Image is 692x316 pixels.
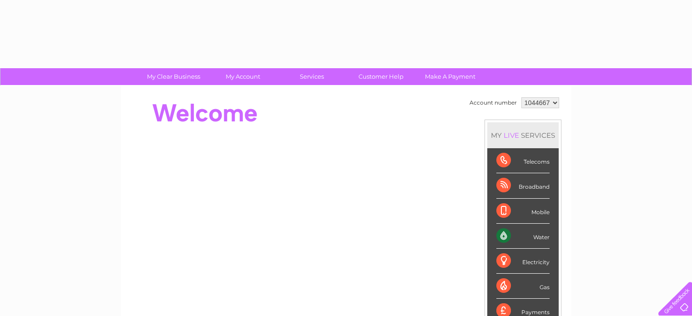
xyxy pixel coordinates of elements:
div: Gas [496,274,550,299]
div: Electricity [496,249,550,274]
div: Mobile [496,199,550,224]
a: Make A Payment [413,68,488,85]
div: Broadband [496,173,550,198]
div: LIVE [502,131,521,140]
div: MY SERVICES [487,122,559,148]
a: My Account [205,68,280,85]
a: Customer Help [343,68,419,85]
div: Telecoms [496,148,550,173]
td: Account number [467,95,519,110]
a: Services [274,68,349,85]
a: My Clear Business [136,68,211,85]
div: Water [496,224,550,249]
